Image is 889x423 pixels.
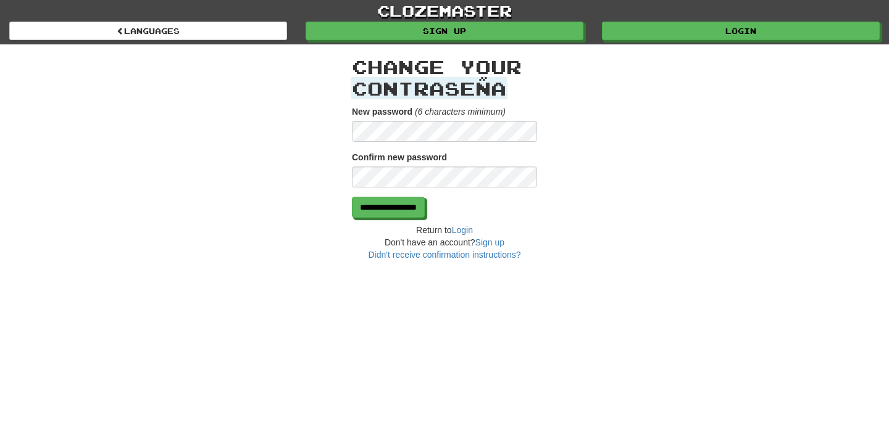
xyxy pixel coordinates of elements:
[9,22,287,40] a: Languages
[368,250,520,260] a: Didn't receive confirmation instructions?
[452,225,473,235] a: Login
[475,237,504,247] a: Sign up
[352,105,412,118] label: New password
[352,57,537,99] h2: Change your
[602,22,880,40] a: Login
[352,151,447,163] label: Confirm new password
[352,224,537,261] div: Return to Don't have an account?
[415,107,506,117] em: (6 characters minimum)
[306,22,583,40] a: Sign up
